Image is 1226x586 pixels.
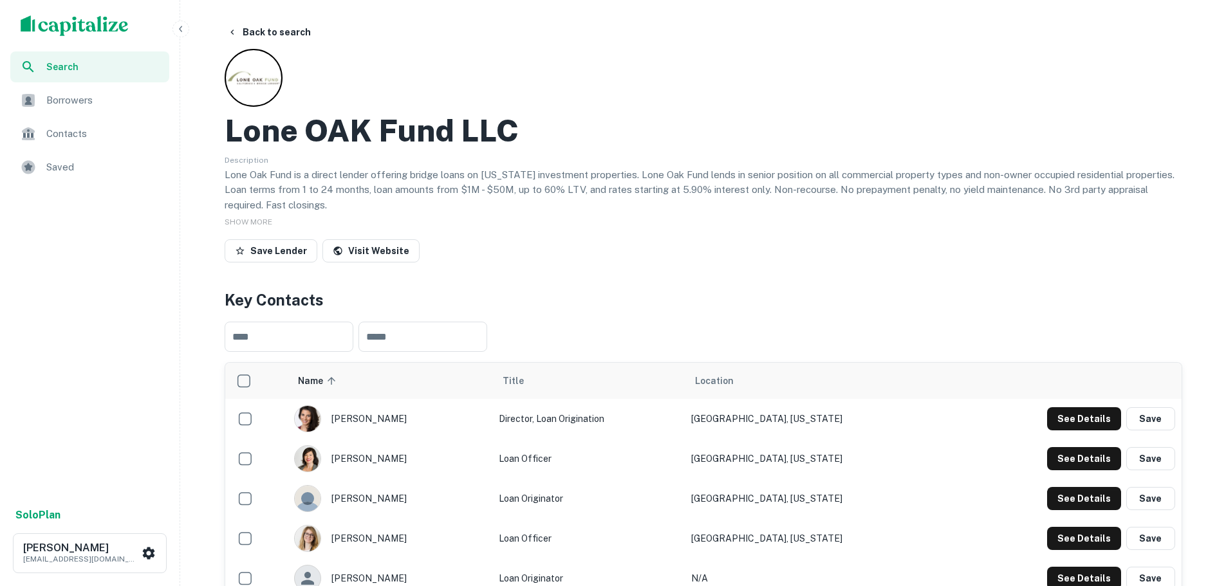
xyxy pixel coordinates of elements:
[492,363,685,399] th: Title
[288,363,492,399] th: Name
[21,15,129,36] img: capitalize-logo.png
[225,112,519,149] h2: Lone OAK Fund LLC
[685,439,952,479] td: [GEOGRAPHIC_DATA], [US_STATE]
[295,446,320,472] img: 1517493985781
[1047,447,1121,470] button: See Details
[15,508,60,523] a: SoloPlan
[295,486,320,511] img: 244xhbkr7g40x6bsu4gi6q4ry
[695,373,734,389] span: Location
[294,445,485,472] div: [PERSON_NAME]
[492,439,685,479] td: Loan Officer
[1126,407,1175,430] button: Save
[225,167,1182,213] p: Lone Oak Fund is a direct lender offering bridge loans on [US_STATE] investment properties. Lone ...
[225,239,317,262] button: Save Lender
[23,553,139,565] p: [EMAIL_ADDRESS][DOMAIN_NAME]
[222,21,316,44] button: Back to search
[295,406,320,432] img: 1517784758692
[1126,487,1175,510] button: Save
[298,373,340,389] span: Name
[322,239,420,262] a: Visit Website
[1162,483,1226,545] iframe: Chat Widget
[15,509,60,521] strong: Solo Plan
[492,399,685,439] td: Director, Loan Origination
[295,526,320,551] img: 1517350908166
[492,479,685,518] td: Loan Originator
[1047,527,1121,550] button: See Details
[13,533,167,573] button: [PERSON_NAME][EMAIL_ADDRESS][DOMAIN_NAME]
[1126,447,1175,470] button: Save
[685,363,952,399] th: Location
[10,85,169,116] a: Borrowers
[225,217,272,226] span: SHOW MORE
[503,373,541,389] span: Title
[225,156,268,165] span: Description
[46,160,162,175] span: Saved
[294,405,485,432] div: [PERSON_NAME]
[23,543,139,553] h6: [PERSON_NAME]
[10,51,169,82] a: Search
[1047,487,1121,510] button: See Details
[492,518,685,558] td: Loan Officer
[294,485,485,512] div: [PERSON_NAME]
[10,118,169,149] a: Contacts
[1126,527,1175,550] button: Save
[46,93,162,108] span: Borrowers
[46,60,162,74] span: Search
[685,518,952,558] td: [GEOGRAPHIC_DATA], [US_STATE]
[685,399,952,439] td: [GEOGRAPHIC_DATA], [US_STATE]
[225,288,1182,311] h4: Key Contacts
[10,152,169,183] a: Saved
[294,525,485,552] div: [PERSON_NAME]
[1047,407,1121,430] button: See Details
[46,126,162,142] span: Contacts
[685,479,952,518] td: [GEOGRAPHIC_DATA], [US_STATE]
